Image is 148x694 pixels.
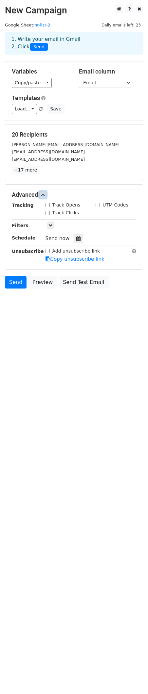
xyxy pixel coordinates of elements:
[12,104,37,114] a: Load...
[12,149,85,154] small: [EMAIL_ADDRESS][DOMAIN_NAME]
[28,276,57,289] a: Preview
[12,235,35,240] strong: Schedule
[12,142,120,147] small: [PERSON_NAME][EMAIL_ADDRESS][DOMAIN_NAME]
[5,5,143,16] h2: New Campaign
[5,276,27,289] a: Send
[52,248,100,255] label: Add unsubscribe link
[30,43,48,51] span: Send
[52,202,81,208] label: Track Opens
[12,249,44,254] strong: Unsubscribe
[59,276,108,289] a: Send Test Email
[47,104,64,114] button: Save
[52,209,79,216] label: Track Clicks
[12,223,28,228] strong: Filters
[46,256,104,262] a: Copy unsubscribe link
[12,203,34,208] strong: Tracking
[12,78,52,88] a: Copy/paste...
[7,36,141,51] div: 1. Write your email in Gmail 2. Click
[12,191,136,198] h5: Advanced
[12,94,40,101] a: Templates
[12,157,85,162] small: [EMAIL_ADDRESS][DOMAIN_NAME]
[79,68,136,75] h5: Email column
[46,236,70,241] span: Send now
[102,202,128,208] label: UTM Codes
[99,22,143,29] span: Daily emails left: 23
[12,68,69,75] h5: Variables
[12,166,39,174] a: +17 more
[115,663,148,694] iframe: Chat Widget
[34,23,50,27] a: hr-list-2
[99,23,143,27] a: Daily emails left: 23
[12,131,136,138] h5: 20 Recipients
[5,23,50,27] small: Google Sheet:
